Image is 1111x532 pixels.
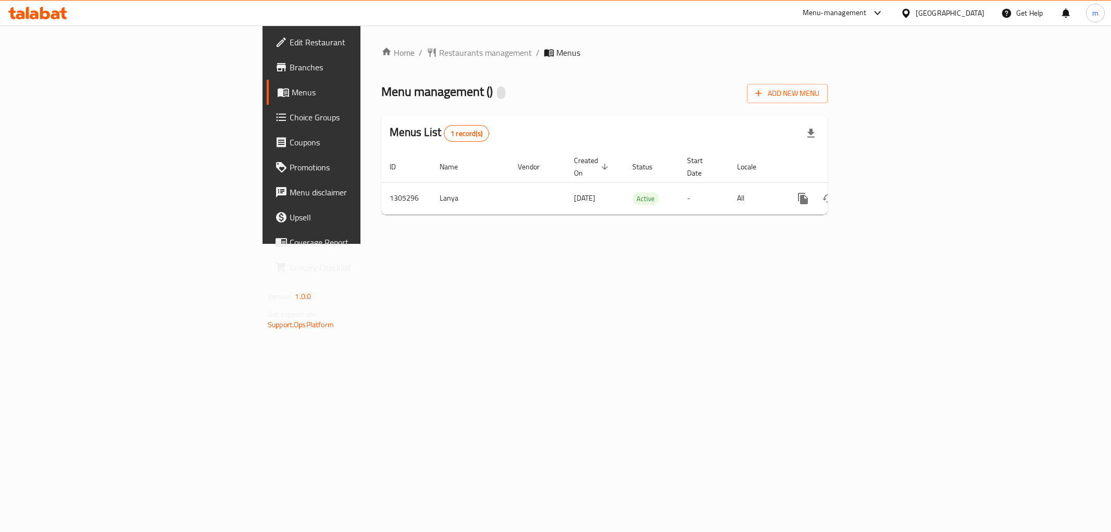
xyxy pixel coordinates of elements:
[390,125,489,142] h2: Menus List
[574,154,611,179] span: Created On
[267,255,448,280] a: Grocery Checklist
[803,7,867,19] div: Menu-management
[574,191,595,205] span: [DATE]
[267,205,448,230] a: Upsell
[267,105,448,130] a: Choice Groups
[381,151,899,215] table: enhanced table
[737,160,770,173] span: Locale
[444,129,489,139] span: 1 record(s)
[729,182,782,214] td: All
[267,80,448,105] a: Menus
[290,261,440,274] span: Grocery Checklist
[290,61,440,73] span: Branches
[267,55,448,80] a: Branches
[267,130,448,155] a: Coupons
[782,151,899,183] th: Actions
[390,160,409,173] span: ID
[679,182,729,214] td: -
[755,87,819,100] span: Add New Menu
[268,307,316,321] span: Get support on:
[632,193,659,205] span: Active
[290,136,440,149] span: Coupons
[632,160,666,173] span: Status
[747,84,828,103] button: Add New Menu
[267,30,448,55] a: Edit Restaurant
[556,46,580,59] span: Menus
[290,161,440,174] span: Promotions
[290,211,440,224] span: Upsell
[1092,7,1098,19] span: m
[267,180,448,205] a: Menu disclaimer
[632,192,659,205] div: Active
[791,186,816,211] button: more
[427,46,532,59] a: Restaurants management
[439,46,532,59] span: Restaurants management
[267,155,448,180] a: Promotions
[267,230,448,255] a: Coverage Report
[268,290,293,303] span: Version:
[798,121,823,146] div: Export file
[916,7,984,19] div: [GEOGRAPHIC_DATA]
[290,186,440,199] span: Menu disclaimer
[290,36,440,48] span: Edit Restaurant
[687,154,716,179] span: Start Date
[518,160,553,173] span: Vendor
[444,125,489,142] div: Total records count
[431,182,509,214] td: Lanya
[290,111,440,123] span: Choice Groups
[268,318,334,331] a: Support.OpsPlatform
[290,236,440,249] span: Coverage Report
[816,186,841,211] button: Change Status
[292,86,440,98] span: Menus
[536,46,540,59] li: /
[381,80,493,103] span: Menu management ( )
[381,46,828,59] nav: breadcrumb
[295,290,311,303] span: 1.0.0
[440,160,471,173] span: Name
